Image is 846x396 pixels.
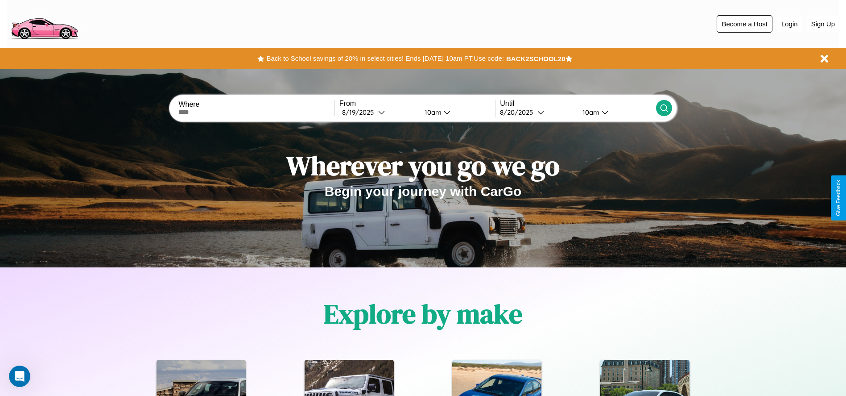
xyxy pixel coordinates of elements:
[420,108,444,117] div: 10am
[339,100,495,108] label: From
[777,16,802,32] button: Login
[324,296,522,332] h1: Explore by make
[807,16,839,32] button: Sign Up
[717,15,772,33] button: Become a Host
[342,108,378,117] div: 8 / 19 / 2025
[264,52,506,65] button: Back to School savings of 20% in select cities! Ends [DATE] 10am PT.Use code:
[339,108,417,117] button: 8/19/2025
[578,108,602,117] div: 10am
[500,108,537,117] div: 8 / 20 / 2025
[835,180,842,216] div: Give Feedback
[417,108,495,117] button: 10am
[506,55,565,63] b: BACK2SCHOOL20
[7,4,82,42] img: logo
[575,108,656,117] button: 10am
[500,100,656,108] label: Until
[9,366,30,387] iframe: Intercom live chat
[178,100,334,108] label: Where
